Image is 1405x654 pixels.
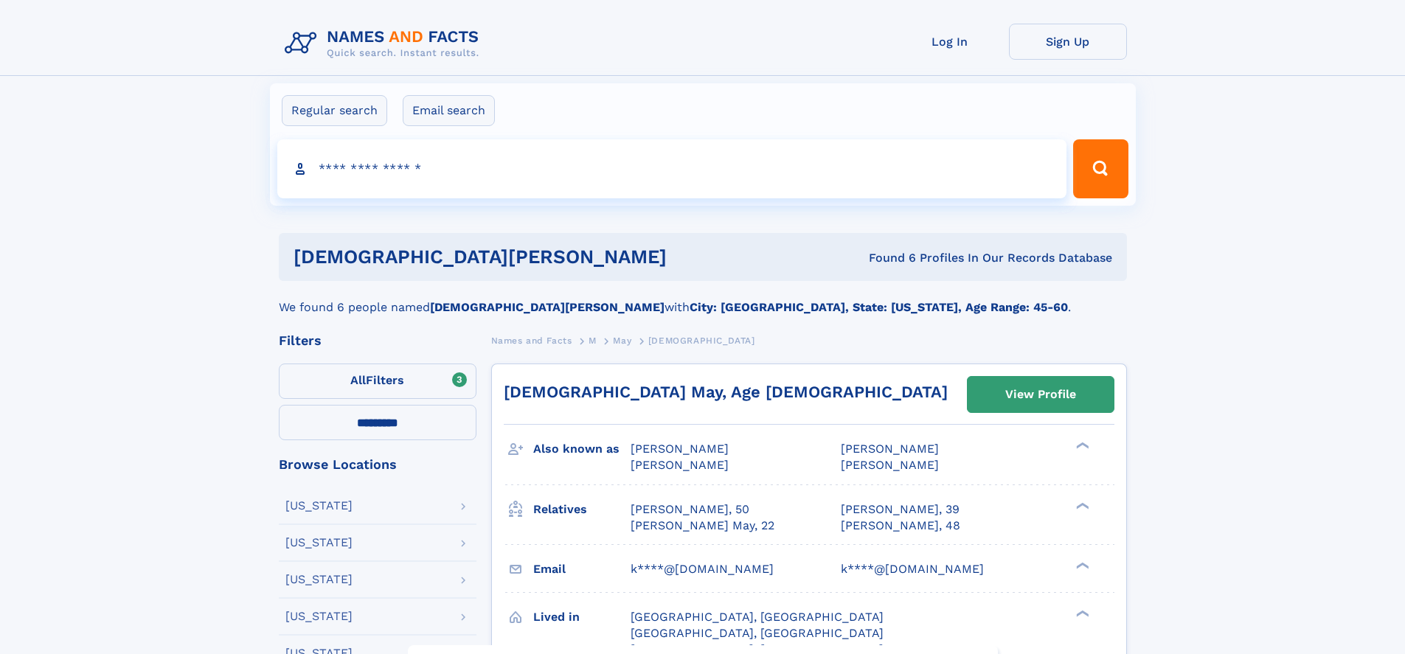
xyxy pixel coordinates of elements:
h1: [DEMOGRAPHIC_DATA][PERSON_NAME] [294,248,768,266]
span: [PERSON_NAME] [841,458,939,472]
label: Filters [279,363,476,399]
a: Sign Up [1009,24,1127,60]
div: ❯ [1072,501,1090,510]
a: [PERSON_NAME], 50 [631,501,749,518]
label: Regular search [282,95,387,126]
span: [PERSON_NAME] [631,458,729,472]
a: [PERSON_NAME], 39 [841,501,960,518]
input: search input [277,139,1067,198]
div: [US_STATE] [285,610,353,622]
a: Names and Facts [491,331,572,349]
div: ❯ [1072,441,1090,451]
span: [GEOGRAPHIC_DATA], [GEOGRAPHIC_DATA] [631,610,884,624]
button: Search Button [1073,139,1128,198]
label: Email search [403,95,495,126]
div: View Profile [1005,378,1076,411]
a: [PERSON_NAME], 48 [841,518,960,534]
div: Filters [279,334,476,347]
a: M [589,331,597,349]
div: [US_STATE] [285,500,353,512]
a: [DEMOGRAPHIC_DATA] May, Age [DEMOGRAPHIC_DATA] [504,383,948,401]
b: [DEMOGRAPHIC_DATA][PERSON_NAME] [430,300,665,314]
h3: Lived in [533,605,631,630]
div: ❯ [1072,608,1090,618]
a: View Profile [968,377,1114,412]
div: [US_STATE] [285,574,353,585]
img: Logo Names and Facts [279,24,491,63]
h3: Email [533,557,631,582]
h3: Relatives [533,497,631,522]
b: City: [GEOGRAPHIC_DATA], State: [US_STATE], Age Range: 45-60 [690,300,1068,314]
span: [PERSON_NAME] [841,442,939,456]
span: M [589,335,597,346]
div: Browse Locations [279,458,476,471]
a: Log In [891,24,1009,60]
div: We found 6 people named with . [279,281,1127,316]
div: ❯ [1072,560,1090,570]
h3: Also known as [533,436,631,462]
span: [DEMOGRAPHIC_DATA] [648,335,755,346]
div: [US_STATE] [285,537,353,549]
span: May [613,335,631,346]
span: All [350,373,366,387]
span: [PERSON_NAME] [631,442,729,456]
span: [GEOGRAPHIC_DATA], [GEOGRAPHIC_DATA] [631,626,884,640]
div: Found 6 Profiles In Our Records Database [768,250,1112,266]
a: [PERSON_NAME] May, 22 [631,518,774,534]
a: May [613,331,631,349]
